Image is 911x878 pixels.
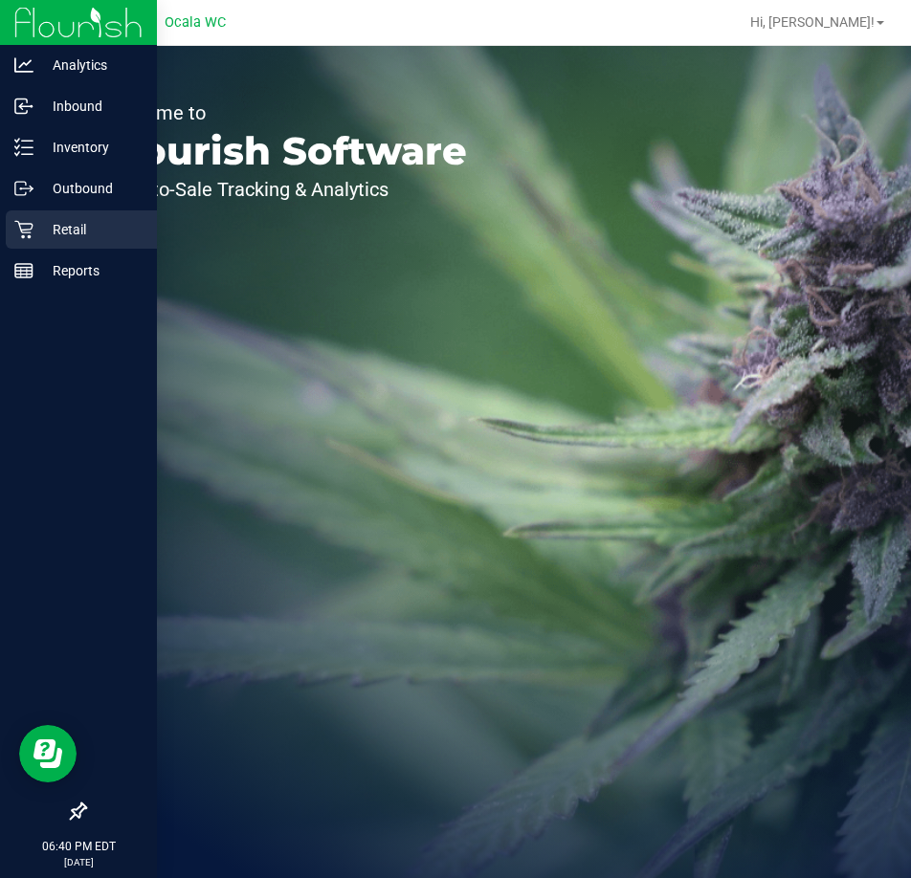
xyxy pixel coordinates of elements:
[14,220,33,239] inline-svg: Retail
[14,97,33,116] inline-svg: Inbound
[14,179,33,198] inline-svg: Outbound
[33,218,148,241] p: Retail
[750,14,875,30] span: Hi, [PERSON_NAME]!
[19,725,77,782] iframe: Resource center
[33,95,148,118] p: Inbound
[165,14,226,31] span: Ocala WC
[33,177,148,200] p: Outbound
[9,855,148,869] p: [DATE]
[33,136,148,159] p: Inventory
[14,138,33,157] inline-svg: Inventory
[103,103,467,122] p: Welcome to
[33,259,148,282] p: Reports
[103,180,467,199] p: Seed-to-Sale Tracking & Analytics
[9,838,148,855] p: 06:40 PM EDT
[33,54,148,77] p: Analytics
[103,132,467,170] p: Flourish Software
[14,55,33,75] inline-svg: Analytics
[14,261,33,280] inline-svg: Reports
